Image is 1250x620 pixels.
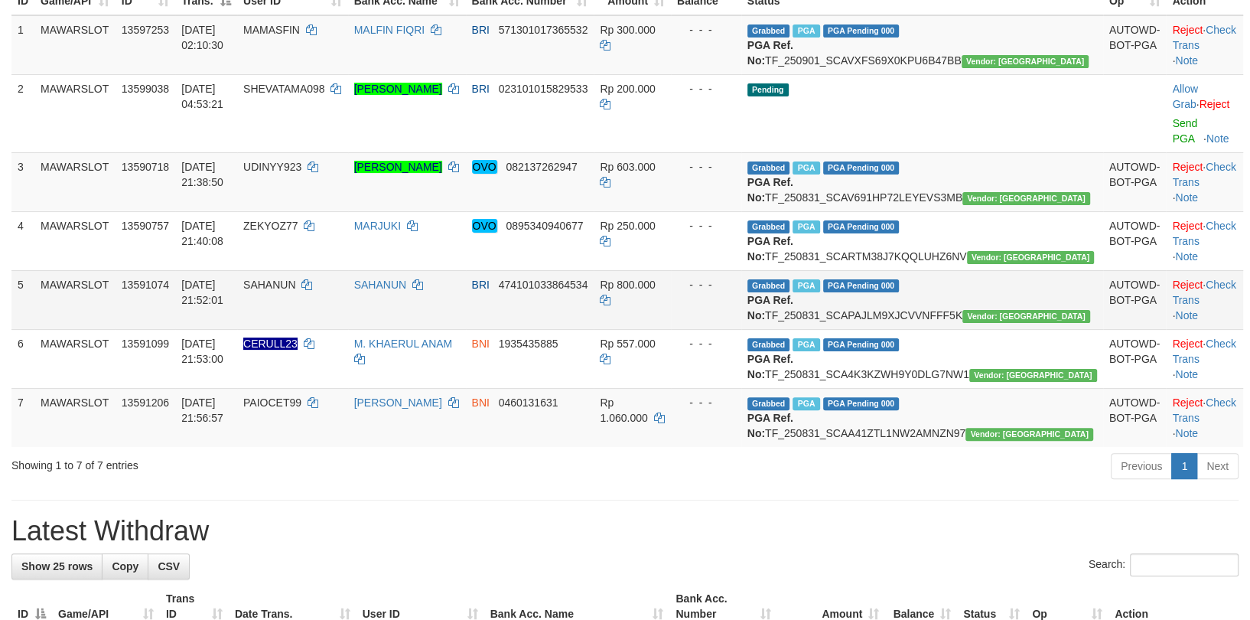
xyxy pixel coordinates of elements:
[1089,553,1239,576] label: Search:
[1175,427,1198,439] a: Note
[506,161,577,173] span: Copy 082137262947 to clipboard
[1196,453,1239,479] a: Next
[354,279,406,291] a: SAHANUN
[747,83,789,96] span: Pending
[747,235,793,263] b: PGA Ref. No:
[1172,338,1203,350] a: Reject
[354,83,442,95] a: [PERSON_NAME]
[181,24,223,51] span: [DATE] 02:10:30
[823,397,900,410] span: PGA Pending
[741,388,1103,447] td: TF_250831_SCAA41ZTL1NW2AMNZN97
[499,83,588,95] span: Copy 023101015829533 to clipboard
[1166,15,1243,75] td: · ·
[1166,211,1243,270] td: · ·
[499,24,588,36] span: Copy 571301017365532 to clipboard
[677,395,735,410] div: - - -
[747,279,790,292] span: Grabbed
[472,338,490,350] span: BNI
[793,162,819,175] span: Marked by bggmhdangga
[34,15,116,75] td: MAWARSLOT
[1172,279,1235,306] a: Check Trans
[472,219,497,233] em: OVO
[1103,211,1167,270] td: AUTOWD-BOT-PGA
[1103,329,1167,388] td: AUTOWD-BOT-PGA
[506,220,583,232] span: Copy 0895340940677 to clipboard
[1175,368,1198,380] a: Note
[1166,152,1243,211] td: · ·
[741,152,1103,211] td: TF_250831_SCAV691HP72LEYEVS3MB
[741,329,1103,388] td: TF_250831_SCA4K3KZWH9Y0DLG7NW1
[354,220,401,232] a: MARJUKI
[1172,83,1197,110] a: Allow Grab
[1172,161,1235,188] a: Check Trans
[1206,132,1229,145] a: Note
[823,220,900,233] span: PGA Pending
[1166,388,1243,447] td: · ·
[747,294,793,321] b: PGA Ref. No:
[741,211,1103,270] td: TF_250831_SCARTM38J7KQQLUHZ6NV
[747,24,790,38] span: Grabbed
[499,396,558,409] span: Copy 0460131631 to clipboard
[793,220,819,233] span: Marked by bggmhdangga
[962,310,1090,323] span: Vendor URL: https://secure10.1velocity.biz
[499,338,558,350] span: Copy 1935435885 to clipboard
[1103,270,1167,329] td: AUTOWD-BOT-PGA
[793,397,819,410] span: Marked by bggmhdangga
[677,22,735,38] div: - - -
[823,24,900,38] span: PGA Pending
[600,83,655,95] span: Rp 200.000
[962,55,1089,68] span: Vendor URL: https://secure10.1velocity.biz
[747,412,793,439] b: PGA Ref. No:
[1172,24,1203,36] a: Reject
[823,279,900,292] span: PGA Pending
[747,176,793,204] b: PGA Ref. No:
[793,279,819,292] span: Marked by bggmhdangga
[499,279,588,291] span: Copy 474101033864534 to clipboard
[11,15,34,75] td: 1
[472,160,497,174] em: OVO
[969,369,1097,382] span: Vendor URL: https://secure10.1velocity.biz
[472,396,490,409] span: BNI
[1172,220,1203,232] a: Reject
[472,279,490,291] span: BRI
[823,162,900,175] span: PGA Pending
[747,353,793,380] b: PGA Ref. No:
[472,83,490,95] span: BRI
[600,24,655,36] span: Rp 300.000
[1199,98,1229,110] a: Reject
[1103,152,1167,211] td: AUTOWD-BOT-PGA
[1166,74,1243,152] td: ·
[354,24,425,36] a: MALFIN FIQRI
[1175,54,1198,67] a: Note
[600,220,655,232] span: Rp 250.000
[793,24,819,38] span: Marked by bggmhdangga
[1166,270,1243,329] td: · ·
[741,15,1103,75] td: TF_250901_SCAVXFS69X0KPU6B47BB
[1172,117,1197,145] a: Send PGA
[1175,309,1198,321] a: Note
[1130,553,1239,576] input: Search:
[11,516,1239,547] h1: Latest Withdraw
[1172,396,1203,409] a: Reject
[600,279,655,291] span: Rp 800.000
[1171,453,1197,479] a: 1
[472,24,490,36] span: BRI
[677,218,735,233] div: - - -
[747,220,790,233] span: Grabbed
[1172,24,1235,51] a: Check Trans
[1172,161,1203,173] a: Reject
[354,338,453,350] a: M. KHAERUL ANAM
[354,396,442,409] a: [PERSON_NAME]
[1172,396,1235,424] a: Check Trans
[1172,83,1199,110] span: ·
[1103,388,1167,447] td: AUTOWD-BOT-PGA
[243,24,300,36] span: MAMASFIN
[1175,191,1198,204] a: Note
[747,338,790,351] span: Grabbed
[677,159,735,175] div: - - -
[747,162,790,175] span: Grabbed
[122,24,169,36] span: 13597253
[741,270,1103,329] td: TF_250831_SCAPAJLM9XJCVVNFFF5K
[967,251,1095,264] span: Vendor URL: https://secure10.1velocity.biz
[600,338,655,350] span: Rp 557.000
